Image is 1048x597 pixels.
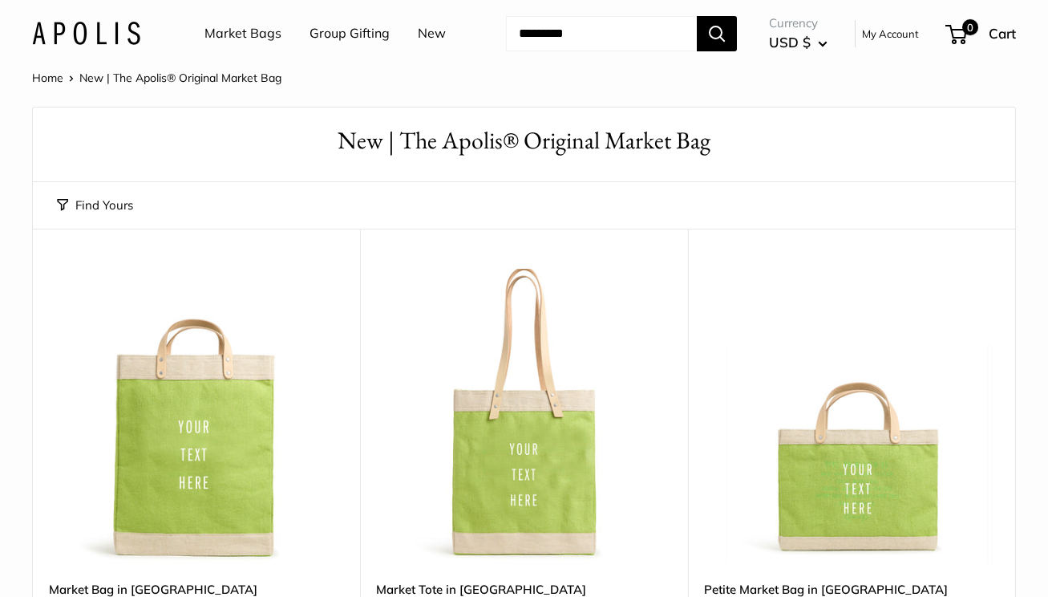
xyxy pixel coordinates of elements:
a: Market Bags [204,22,281,46]
img: Market Bag in Chartreuse [49,269,344,564]
button: Search [697,16,737,51]
h1: New | The Apolis® Original Market Bag [57,124,991,158]
a: Market Tote in ChartreuseMarket Tote in Chartreuse [376,269,671,564]
span: Cart [989,25,1016,42]
span: New | The Apolis® Original Market Bag [79,71,281,85]
span: 0 [962,19,978,35]
a: Petite Market Bag in ChartreusePetite Market Bag in Chartreuse [704,269,999,564]
button: USD $ [769,30,827,55]
a: 0 Cart [947,21,1016,47]
nav: Breadcrumb [32,67,281,88]
span: Currency [769,12,827,35]
a: Home [32,71,63,85]
a: My Account [862,24,919,43]
span: USD $ [769,34,811,51]
a: Group Gifting [310,22,390,46]
img: Apolis [32,22,140,45]
button: Find Yours [57,194,133,217]
img: Petite Market Bag in Chartreuse [704,269,999,564]
a: Market Bag in ChartreuseMarket Bag in Chartreuse [49,269,344,564]
input: Search... [506,16,697,51]
img: Market Tote in Chartreuse [376,269,671,564]
a: New [418,22,446,46]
